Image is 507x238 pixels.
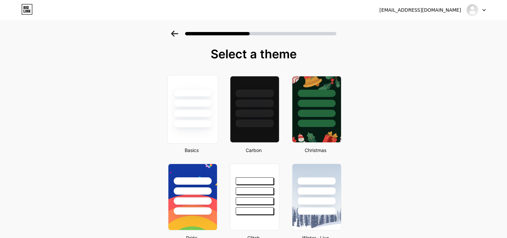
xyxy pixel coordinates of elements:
[166,147,217,154] div: Basics
[379,7,461,14] div: [EMAIL_ADDRESS][DOMAIN_NAME]
[165,47,342,61] div: Select a theme
[290,147,341,154] div: Christmas
[228,147,279,154] div: Carbon
[466,4,479,16] img: kayra cabs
